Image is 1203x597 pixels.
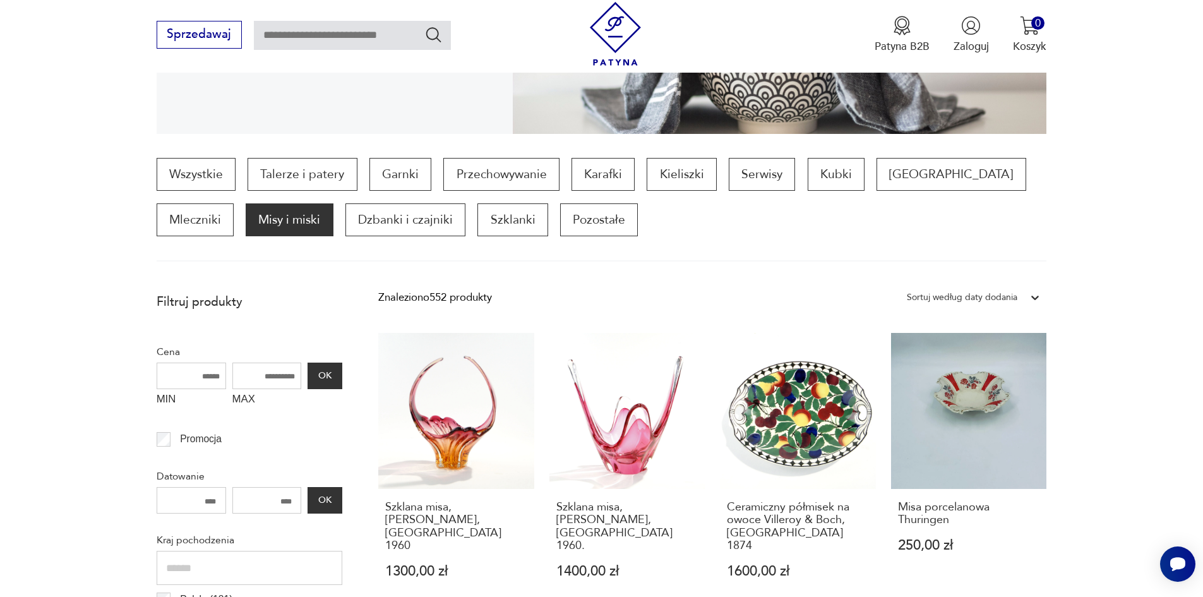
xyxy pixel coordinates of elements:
[378,289,492,306] div: Znaleziono 552 produkty
[1160,546,1195,582] iframe: Smartsupp widget button
[157,389,226,413] label: MIN
[727,565,869,578] p: 1600,00 zł
[1020,16,1039,35] img: Ikona koszyka
[556,565,698,578] p: 1400,00 zł
[248,158,357,191] a: Talerze i patery
[157,158,236,191] a: Wszystkie
[572,158,635,191] a: Karafki
[369,158,431,191] a: Garnki
[246,203,333,236] a: Misy i miski
[560,203,638,236] a: Pozostałe
[961,16,981,35] img: Ikonka użytkownika
[877,158,1026,191] a: [GEOGRAPHIC_DATA]
[729,158,795,191] a: Serwisy
[308,363,342,389] button: OK
[898,501,1040,527] h3: Misa porcelanowa Thuringen
[556,501,698,553] h3: Szklana misa, [PERSON_NAME], [GEOGRAPHIC_DATA] 1960.
[892,16,912,35] img: Ikona medalu
[1031,16,1044,30] div: 0
[157,468,342,485] p: Datowanie
[157,532,342,548] p: Kraj pochodzenia
[1013,39,1046,54] p: Koszyk
[954,16,989,54] button: Zaloguj
[477,203,548,236] a: Szklanki
[308,487,342,514] button: OK
[232,389,302,413] label: MAX
[727,501,869,553] h3: Ceramiczny półmisek na owoce Villeroy & Boch, [GEOGRAPHIC_DATA] 1874
[443,158,559,191] a: Przechowywanie
[180,431,222,447] p: Promocja
[385,501,527,553] h3: Szklana misa, [PERSON_NAME], [GEOGRAPHIC_DATA] 1960
[157,21,242,49] button: Sprzedawaj
[584,2,647,66] img: Patyna - sklep z meblami i dekoracjami vintage
[345,203,465,236] a: Dzbanki i czajniki
[875,39,930,54] p: Patyna B2B
[157,294,342,310] p: Filtruj produkty
[808,158,865,191] a: Kubki
[157,344,342,360] p: Cena
[1013,16,1046,54] button: 0Koszyk
[157,30,242,40] a: Sprzedawaj
[898,539,1040,552] p: 250,00 zł
[875,16,930,54] button: Patyna B2B
[907,289,1017,306] div: Sortuj według daty dodania
[157,203,234,236] a: Mleczniki
[875,16,930,54] a: Ikona medaluPatyna B2B
[647,158,716,191] a: Kieliszki
[954,39,989,54] p: Zaloguj
[385,565,527,578] p: 1300,00 zł
[424,25,443,44] button: Szukaj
